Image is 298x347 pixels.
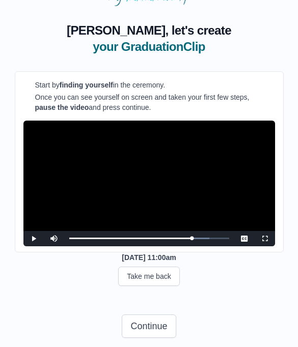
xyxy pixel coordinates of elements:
[67,22,231,39] span: [PERSON_NAME], let's create
[67,39,231,55] span: your GraduationClip
[255,231,275,246] button: Fullscreen
[23,231,44,246] button: Play
[69,238,229,239] div: Progress Bar
[35,80,263,90] p: Start by in the ceremony.
[234,231,255,246] button: Captions
[118,267,179,286] button: Take me back
[35,103,89,111] b: pause the video
[44,231,64,246] button: Mute
[60,81,113,89] b: finding yourself
[23,252,275,263] p: [DATE] 11:00am
[122,314,176,338] button: Continue
[35,92,263,112] p: Once you can see yourself on screen and taken your first few steps, and press continue.
[23,121,275,246] div: Video Player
